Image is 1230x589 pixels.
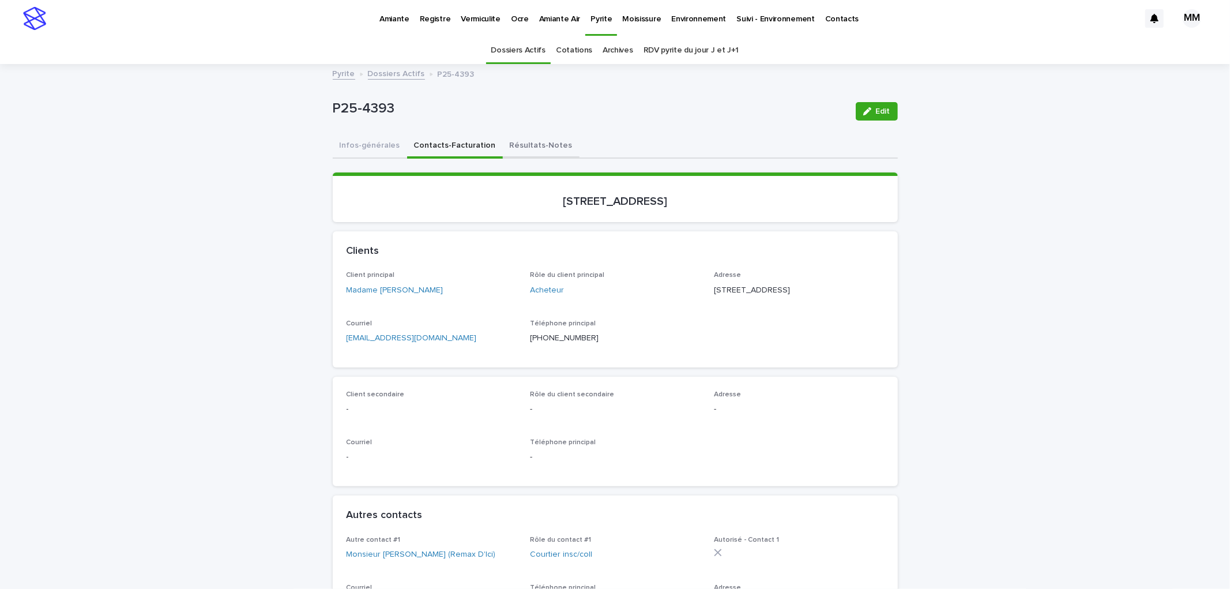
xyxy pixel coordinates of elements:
span: Adresse [714,391,741,398]
span: Courriel [347,320,373,327]
p: P25-4393 [333,100,847,117]
a: [EMAIL_ADDRESS][DOMAIN_NAME] [347,334,477,342]
a: Dossiers Actifs [491,37,546,64]
p: - [347,403,517,415]
span: Edit [876,107,890,115]
div: MM [1183,9,1201,28]
p: [STREET_ADDRESS] [347,194,884,208]
span: Courriel [347,439,373,446]
button: Contacts-Facturation [407,134,503,159]
a: Madame [PERSON_NAME] [347,284,443,297]
img: stacker-logo-s-only.png [23,7,46,30]
span: Client principal [347,272,395,279]
a: Archives [603,37,633,64]
span: Rôle du client secondaire [530,391,614,398]
button: Résultats-Notes [503,134,580,159]
span: Client secondaire [347,391,405,398]
p: - [347,451,517,463]
span: Autre contact #1 [347,537,401,543]
p: P25-4393 [438,67,475,80]
a: Courtier insc/coll [530,549,592,561]
a: Dossiers Actifs [368,66,425,80]
span: Téléphone principal [530,320,596,327]
p: [STREET_ADDRESS] [714,284,884,297]
p: [PHONE_NUMBER] [530,332,700,344]
span: Rôle du contact #1 [530,537,591,543]
a: Cotations [556,37,592,64]
p: - [714,403,884,415]
button: Infos-générales [333,134,407,159]
p: - [530,451,700,463]
span: Rôle du client principal [530,272,604,279]
a: RDV pyrite du jour J et J+1 [644,37,739,64]
span: Autorisé - Contact 1 [714,537,779,543]
h2: Autres contacts [347,509,423,522]
p: - [530,403,700,415]
span: Téléphone principal [530,439,596,446]
button: Edit [856,102,898,121]
a: Monsieur [PERSON_NAME] (Remax D'Ici) [347,549,496,561]
a: Pyrite [333,66,355,80]
span: Adresse [714,272,741,279]
h2: Clients [347,245,379,258]
a: Acheteur [530,284,564,297]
